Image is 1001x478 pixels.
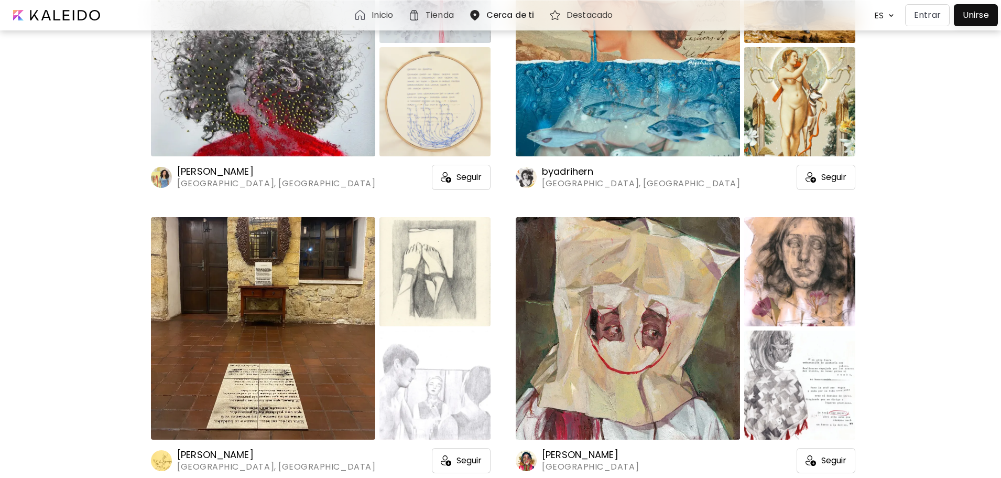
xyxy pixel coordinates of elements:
img: https://cdn.kaleido.art/CDN/Artwork/108588/Thumbnail/medium.webp?updated=475860 [744,47,855,156]
img: https://cdn.kaleido.art/CDN/Artwork/39221/Thumbnail/medium.webp?updated=185052 [379,47,491,156]
span: Seguir [821,455,846,466]
h6: byadrihern [542,165,740,178]
a: Unirse [954,4,998,26]
h6: Cerca de ti [486,11,534,19]
img: icon [806,455,816,466]
img: https://cdn.kaleido.art/CDN/Artwork/135630/Thumbnail/medium.webp?updated=610955 [379,217,491,326]
div: Seguir [797,448,855,473]
a: Inicio [354,9,397,22]
span: [GEOGRAPHIC_DATA], [GEOGRAPHIC_DATA] [542,178,740,189]
h6: Inicio [372,11,393,19]
h6: Tienda [426,11,454,19]
a: Destacado [549,9,617,22]
img: https://cdn.kaleido.art/CDN/Artwork/131983/Thumbnail/large.webp?updated=593603 [151,217,375,440]
div: Seguir [797,165,855,190]
img: icon [441,455,451,466]
p: Entrar [914,9,941,22]
h6: Destacado [567,11,613,19]
div: Seguir [432,165,491,190]
div: ES [869,6,886,25]
span: Seguir [821,172,846,183]
span: [GEOGRAPHIC_DATA] [542,461,651,473]
img: icon [441,172,451,183]
h6: [PERSON_NAME] [177,449,375,461]
a: https://cdn.kaleido.art/CDN/Artwork/131983/Thumbnail/large.webp?updated=593603https://cdn.kaleido... [151,215,491,473]
span: [GEOGRAPHIC_DATA], [GEOGRAPHIC_DATA] [177,178,375,189]
img: https://cdn.kaleido.art/CDN/Artwork/131979/Thumbnail/medium.webp?updated=593588 [379,331,491,440]
div: Seguir [432,448,491,473]
h6: [PERSON_NAME] [177,165,375,178]
span: Seguir [456,172,482,183]
span: [GEOGRAPHIC_DATA], [GEOGRAPHIC_DATA] [177,461,375,473]
img: https://cdn.kaleido.art/CDN/Artwork/107240/Thumbnail/medium.webp?updated=468559 [744,217,855,326]
h6: [PERSON_NAME] [542,449,651,461]
a: Tienda [408,9,458,22]
a: https://cdn.kaleido.art/CDN/Artwork/16517/Thumbnail/large.webp?updated=78240https://cdn.kaleido.a... [516,215,855,473]
img: arrow down [886,10,897,20]
button: Entrar [905,4,950,26]
a: Entrar [905,4,954,26]
img: https://cdn.kaleido.art/CDN/Artwork/16517/Thumbnail/large.webp?updated=78240 [516,217,740,440]
img: icon [806,172,816,183]
span: Seguir [456,455,482,466]
a: Cerca de ti [469,9,538,22]
img: https://cdn.kaleido.art/CDN/Artwork/52567/Thumbnail/medium.webp?updated=242731 [744,331,855,440]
